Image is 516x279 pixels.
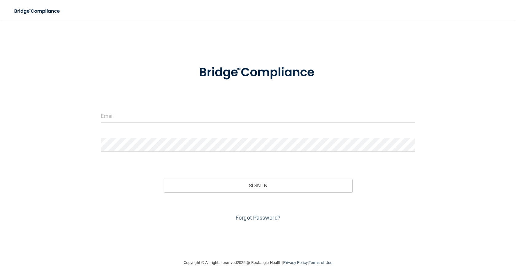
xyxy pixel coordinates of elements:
div: Copyright © All rights reserved 2025 @ Rectangle Health | | [146,253,370,273]
a: Terms of Use [309,260,332,265]
button: Sign In [164,179,352,192]
input: Email [101,109,415,123]
img: bridge_compliance_login_screen.278c3ca4.svg [186,57,330,89]
a: Privacy Policy [283,260,307,265]
img: bridge_compliance_login_screen.278c3ca4.svg [9,5,66,18]
a: Forgot Password? [236,214,280,221]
